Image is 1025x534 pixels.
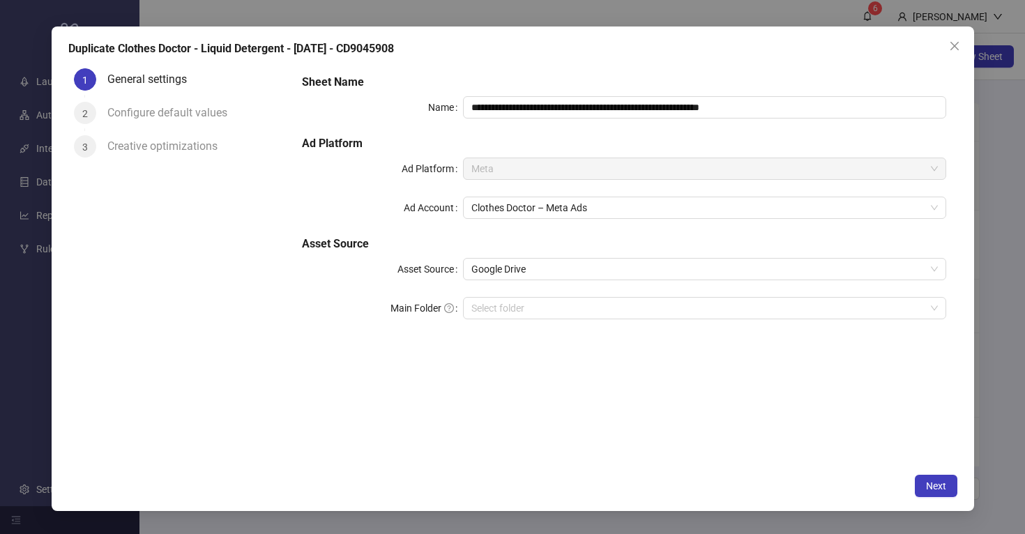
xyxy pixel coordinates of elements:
[68,40,957,57] div: Duplicate Clothes Doctor - Liquid Detergent - [DATE] - CD9045908
[462,96,946,119] input: Name
[82,142,88,153] span: 3
[107,102,238,124] div: Configure default values
[401,158,462,180] label: Ad Platform
[427,96,462,119] label: Name
[397,258,462,280] label: Asset Source
[301,74,946,91] h5: Sheet Name
[107,68,198,91] div: General settings
[471,197,937,218] span: Clothes Doctor – Meta Ads
[943,35,966,57] button: Close
[915,475,957,498] button: Next
[926,481,946,492] span: Next
[301,236,946,252] h5: Asset Source
[403,197,462,219] label: Ad Account
[390,297,462,319] label: Main Folder
[949,40,960,52] span: close
[301,135,946,152] h5: Ad Platform
[82,108,88,119] span: 2
[82,75,88,86] span: 1
[471,158,937,179] span: Meta
[443,303,453,313] span: question-circle
[107,135,229,158] div: Creative optimizations
[471,259,937,280] span: Google Drive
